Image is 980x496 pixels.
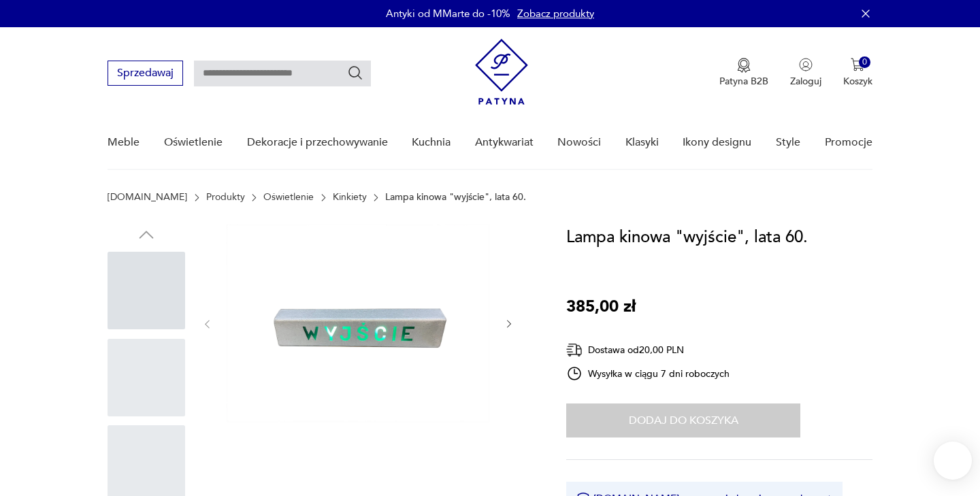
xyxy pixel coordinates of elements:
p: Zaloguj [790,75,821,88]
a: Ikony designu [683,116,751,169]
a: Kinkiety [333,192,367,203]
button: Patyna B2B [719,58,768,88]
button: Sprzedawaj [108,61,183,86]
a: Klasyki [625,116,659,169]
p: Koszyk [843,75,872,88]
a: Dekoracje i przechowywanie [247,116,388,169]
a: Oświetlenie [263,192,314,203]
img: Ikonka użytkownika [799,58,813,71]
img: Patyna - sklep z meblami i dekoracjami vintage [475,39,528,105]
a: Ikona medaluPatyna B2B [719,58,768,88]
p: Patyna B2B [719,75,768,88]
img: Ikona medalu [737,58,751,73]
h1: Lampa kinowa "wyjście", lata 60. [566,225,808,250]
p: Lampa kinowa "wyjście", lata 60. [385,192,526,203]
div: Dostawa od 20,00 PLN [566,342,730,359]
img: Ikona koszyka [851,58,864,71]
a: Kuchnia [412,116,451,169]
p: 385,00 zł [566,294,636,320]
div: 0 [859,56,870,68]
img: Zdjęcie produktu Lampa kinowa "wyjście", lata 60. [227,225,489,422]
div: Wysyłka w ciągu 7 dni roboczych [566,365,730,382]
a: Produkty [206,192,245,203]
p: Antyki od MMarte do -10% [386,7,510,20]
a: Meble [108,116,140,169]
button: 0Koszyk [843,58,872,88]
a: Promocje [825,116,872,169]
button: Szukaj [347,65,363,81]
iframe: Smartsupp widget button [934,442,972,480]
button: Zaloguj [790,58,821,88]
a: Style [776,116,800,169]
a: [DOMAIN_NAME] [108,192,187,203]
a: Nowości [557,116,601,169]
a: Sprzedawaj [108,69,183,79]
img: Ikona dostawy [566,342,583,359]
a: Zobacz produkty [517,7,594,20]
a: Antykwariat [475,116,534,169]
a: Oświetlenie [164,116,223,169]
